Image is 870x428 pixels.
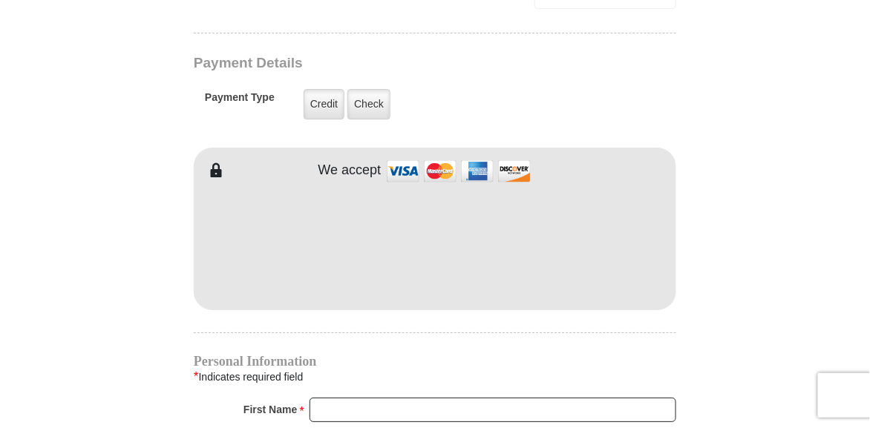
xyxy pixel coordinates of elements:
h3: Payment Details [194,55,572,72]
h4: We accept [318,162,382,179]
label: Check [347,89,390,119]
img: credit cards accepted [385,155,533,187]
h4: Personal Information [194,355,676,367]
strong: First Name [243,399,297,420]
label: Credit [304,89,344,119]
h5: Payment Type [205,91,275,111]
div: Indicates required field [194,367,676,386]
